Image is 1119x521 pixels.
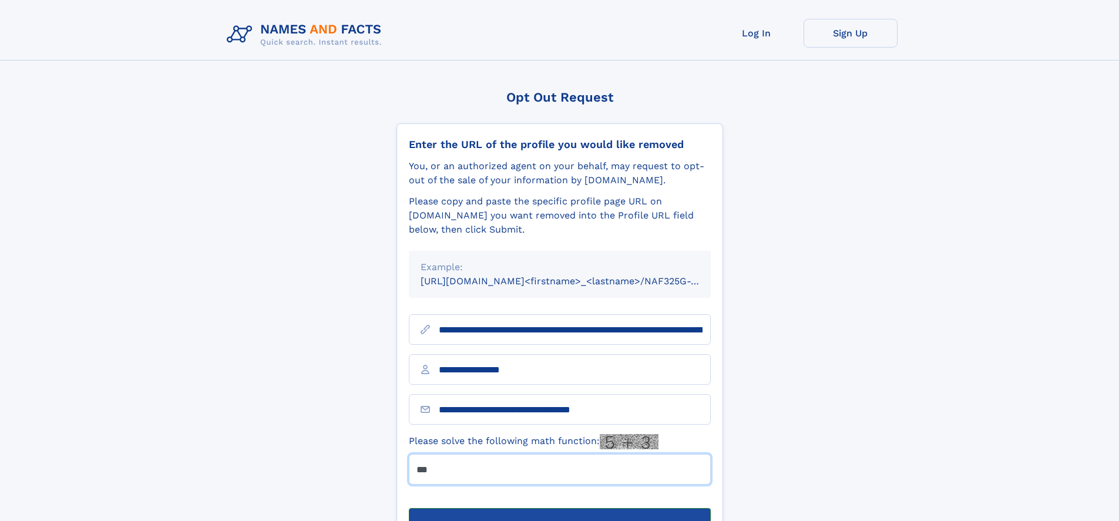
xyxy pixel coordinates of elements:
[804,19,898,48] a: Sign Up
[409,434,658,449] label: Please solve the following math function:
[409,138,711,151] div: Enter the URL of the profile you would like removed
[409,194,711,237] div: Please copy and paste the specific profile page URL on [DOMAIN_NAME] you want removed into the Pr...
[396,90,723,105] div: Opt Out Request
[222,19,391,51] img: Logo Names and Facts
[421,260,699,274] div: Example:
[409,159,711,187] div: You, or an authorized agent on your behalf, may request to opt-out of the sale of your informatio...
[421,275,733,287] small: [URL][DOMAIN_NAME]<firstname>_<lastname>/NAF325G-xxxxxxxx
[710,19,804,48] a: Log In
